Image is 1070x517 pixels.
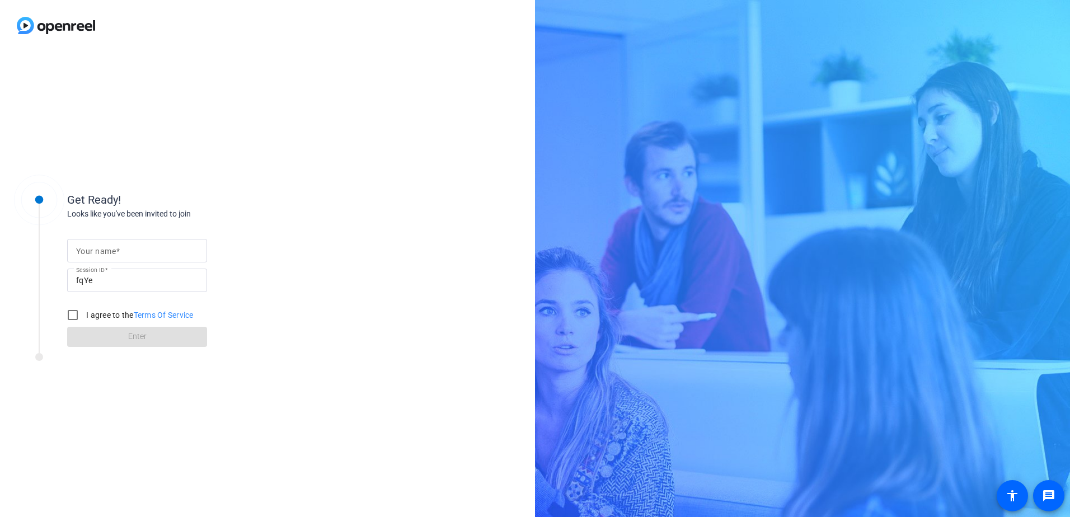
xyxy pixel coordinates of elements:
mat-label: Your name [76,247,116,256]
div: Looks like you've been invited to join [67,208,291,220]
mat-icon: accessibility [1006,489,1019,502]
a: Terms Of Service [134,311,194,319]
mat-icon: message [1042,489,1055,502]
label: I agree to the [84,309,194,321]
div: Get Ready! [67,191,291,208]
mat-label: Session ID [76,266,105,273]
